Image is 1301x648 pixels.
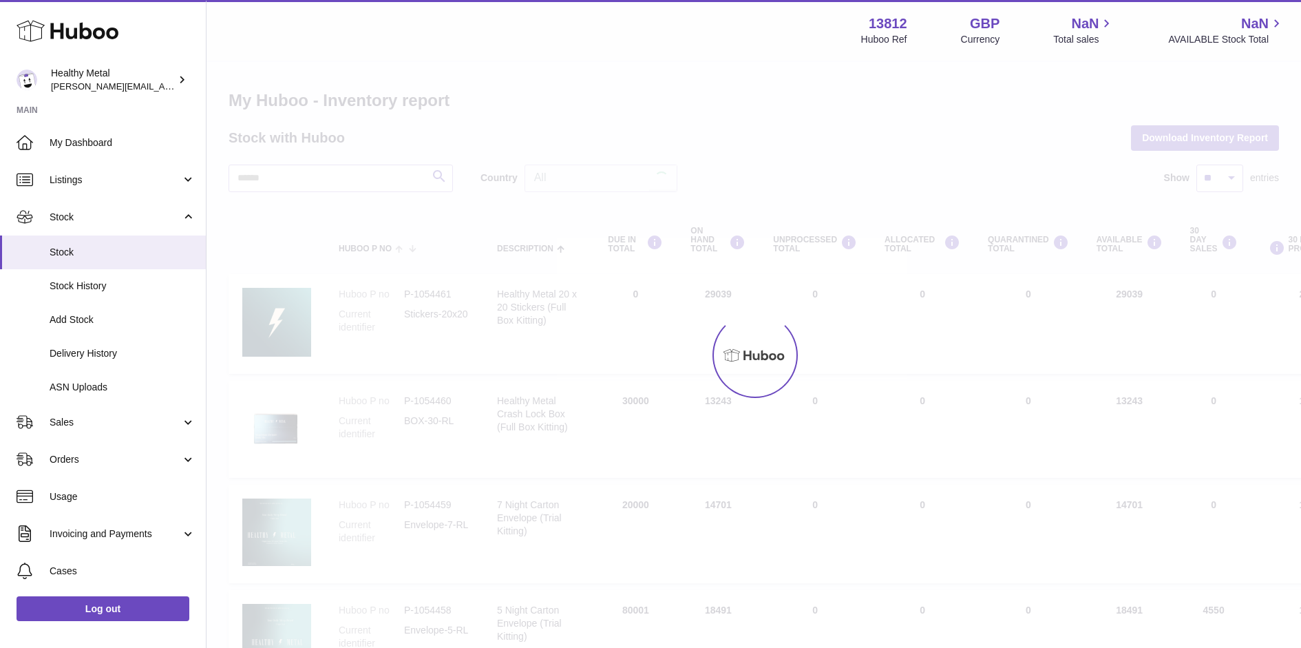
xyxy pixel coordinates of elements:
[17,70,37,90] img: jose@healthy-metal.com
[50,313,195,326] span: Add Stock
[970,14,999,33] strong: GBP
[50,174,181,187] span: Listings
[51,67,175,93] div: Healthy Metal
[1168,33,1284,46] span: AVAILABLE Stock Total
[50,347,195,360] span: Delivery History
[50,136,195,149] span: My Dashboard
[50,490,195,503] span: Usage
[1071,14,1099,33] span: NaN
[50,527,181,541] span: Invoicing and Payments
[50,453,181,466] span: Orders
[1053,33,1114,46] span: Total sales
[869,14,907,33] strong: 13812
[50,280,195,293] span: Stock History
[17,596,189,621] a: Log out
[50,246,195,259] span: Stock
[861,33,907,46] div: Huboo Ref
[50,565,195,578] span: Cases
[50,381,195,394] span: ASN Uploads
[51,81,276,92] span: [PERSON_NAME][EMAIL_ADDRESS][DOMAIN_NAME]
[1168,14,1284,46] a: NaN AVAILABLE Stock Total
[1053,14,1114,46] a: NaN Total sales
[50,211,181,224] span: Stock
[961,33,1000,46] div: Currency
[1241,14,1269,33] span: NaN
[50,416,181,429] span: Sales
